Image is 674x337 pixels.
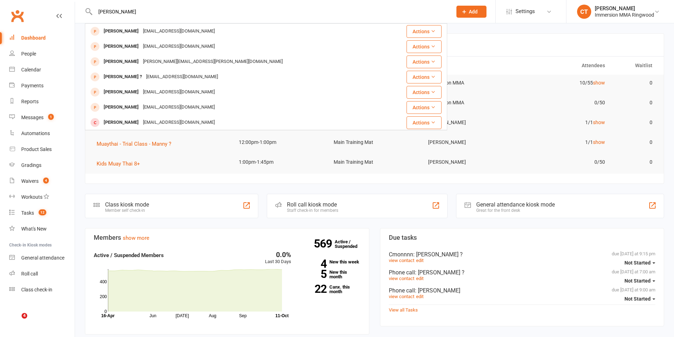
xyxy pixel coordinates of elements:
div: [PERSON_NAME] [102,102,141,112]
span: 4 [43,178,49,184]
a: Class kiosk mode [9,282,75,298]
td: Main Training Mat [327,134,422,151]
a: 5New this month [302,270,361,279]
a: Roll call [9,266,75,282]
div: What's New [21,226,47,232]
strong: 5 [302,269,327,279]
div: Gradings [21,162,41,168]
div: Waivers [21,178,39,184]
div: Phone call [389,269,656,276]
input: Search... [93,7,447,17]
span: 4 [22,313,27,319]
div: [EMAIL_ADDRESS][DOMAIN_NAME] [144,72,220,82]
strong: 22 [302,284,327,294]
div: Product Sales [21,146,52,152]
div: [PERSON_NAME] [102,41,141,52]
td: 1:00pm-1:45pm [232,154,327,170]
strong: 569 [314,238,335,249]
button: Not Started [624,256,655,269]
div: [PERSON_NAME][EMAIL_ADDRESS][PERSON_NAME][DOMAIN_NAME] [141,57,285,67]
div: [PERSON_NAME] [102,26,141,36]
button: Actions [407,40,442,53]
div: [PERSON_NAME] [595,5,654,12]
a: show [593,120,605,125]
button: Not Started [624,292,655,305]
td: [PERSON_NAME] [422,134,517,151]
strong: 4 [302,258,327,269]
div: Roll call [21,271,38,277]
h3: Due tasks [389,234,656,241]
a: What's New [9,221,75,237]
div: [PERSON_NAME] [102,117,141,128]
div: Class check-in [21,287,52,292]
button: Actions [407,116,442,129]
div: General attendance [21,255,64,261]
div: Messages [21,115,44,120]
a: show more [123,235,149,241]
td: 0 [611,114,659,131]
div: Payments [21,83,44,88]
div: Immersion MMA Ringwood [595,12,654,18]
th: Waitlist [611,57,659,75]
div: [PERSON_NAME] ? [102,72,144,82]
a: General attendance kiosk mode [9,250,75,266]
div: [EMAIL_ADDRESS][DOMAIN_NAME] [141,117,217,128]
iframe: Intercom live chat [7,313,24,330]
td: 0 [611,75,659,91]
a: show [593,139,605,145]
td: 0/50 [517,94,611,111]
span: Not Started [624,278,651,284]
div: Staff check-in for members [287,208,338,213]
div: Member self check-in [105,208,149,213]
div: Roll call kiosk mode [287,201,338,208]
th: Attendees [517,57,611,75]
a: edit [416,294,424,299]
div: Dashboard [21,35,46,41]
button: Not Started [624,274,655,287]
div: Reports [21,99,39,104]
button: Kids Muay Thai 8+ [97,159,145,168]
td: 12:00pm-1:00pm [232,134,327,151]
td: 0 [611,134,659,151]
span: Add [469,9,478,14]
span: : [PERSON_NAME] ? [413,251,463,258]
td: [PERSON_NAME] [422,154,517,170]
span: Not Started [624,260,651,266]
td: 1/1 [517,134,611,151]
div: [PERSON_NAME] [102,57,141,67]
div: Phone call [389,287,656,294]
strong: Active / Suspended Members [94,252,164,258]
a: view contact [389,294,414,299]
button: Actions [407,25,442,38]
div: Calendar [21,67,41,72]
a: Product Sales [9,141,75,157]
div: [EMAIL_ADDRESS][DOMAIN_NAME] [141,41,217,52]
button: Actions [407,71,442,83]
td: 0 [611,94,659,111]
a: 569Active / Suspended [335,234,366,254]
button: Actions [407,101,442,114]
td: 0 [611,154,659,170]
span: Muaythai - Trial Class - Manny ? [97,141,171,147]
div: General attendance kiosk mode [476,201,555,208]
td: Immersion MMA [422,94,517,111]
h3: Members [94,234,361,241]
div: CT [577,5,591,19]
td: Main Training Mat [327,154,422,170]
td: [PERSON_NAME] [422,114,517,131]
a: 22Canx. this month [302,285,361,294]
span: : [PERSON_NAME] ? [415,269,465,276]
td: 1/1 [517,114,611,131]
td: 10/55 [517,75,611,91]
a: Messages 1 [9,110,75,126]
button: Actions [407,86,442,99]
div: [PERSON_NAME] [102,87,141,97]
div: [EMAIL_ADDRESS][DOMAIN_NAME] [141,102,217,112]
div: Automations [21,130,50,136]
div: 0.0% [265,251,291,258]
a: Calendar [9,62,75,78]
button: Muaythai - Trial Class - Manny ? [97,140,176,148]
div: [EMAIL_ADDRESS][DOMAIN_NAME] [141,87,217,97]
span: 12 [39,209,46,215]
a: Gradings [9,157,75,173]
